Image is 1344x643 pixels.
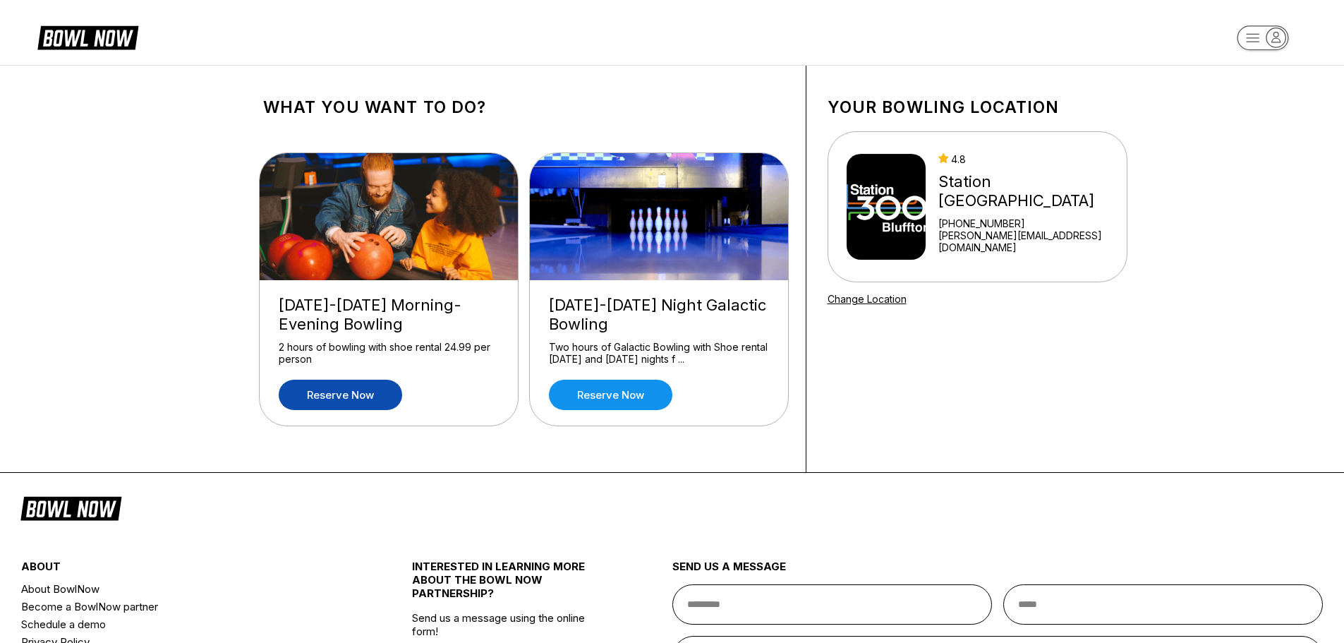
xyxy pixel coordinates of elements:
a: Become a BowlNow partner [21,598,346,615]
a: About BowlNow [21,580,346,598]
div: [DATE]-[DATE] Morning-Evening Bowling [279,296,499,334]
div: [PHONE_NUMBER] [938,217,1120,229]
div: 2 hours of bowling with shoe rental 24.99 per person [279,341,499,366]
div: [DATE]-[DATE] Night Galactic Bowling [549,296,769,334]
div: Station [GEOGRAPHIC_DATA] [938,172,1120,210]
div: about [21,560,346,580]
div: Two hours of Galactic Bowling with Shoe rental [DATE] and [DATE] nights f ... [549,341,769,366]
div: INTERESTED IN LEARNING MORE ABOUT THE BOWL NOW PARTNERSHIP? [412,560,607,611]
a: Reserve now [279,380,402,410]
a: Reserve now [549,380,672,410]
h1: What you want to do? [263,97,785,117]
div: send us a message [672,560,1324,584]
img: Station 300 Bluffton [847,154,926,260]
a: Schedule a demo [21,615,346,633]
a: [PERSON_NAME][EMAIL_ADDRESS][DOMAIN_NAME] [938,229,1120,253]
a: Change Location [828,293,907,305]
h1: Your bowling location [828,97,1127,117]
div: 4.8 [938,153,1120,165]
img: Friday-Sunday Morning-Evening Bowling [260,153,519,280]
img: Friday-Saturday Night Galactic Bowling [530,153,789,280]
